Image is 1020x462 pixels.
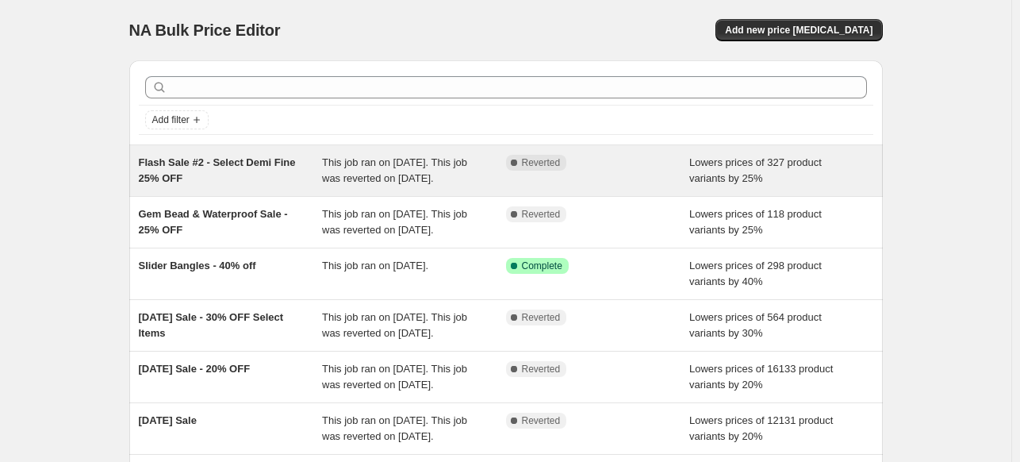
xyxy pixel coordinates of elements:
[139,260,256,271] span: Slider Bangles - 40% off
[139,363,251,375] span: [DATE] Sale - 20% OFF
[145,110,209,129] button: Add filter
[715,19,882,41] button: Add new price [MEDICAL_DATA]
[522,260,562,272] span: Complete
[725,24,872,37] span: Add new price [MEDICAL_DATA]
[689,363,833,391] span: Lowers prices of 16133 product variants by 20%
[689,156,822,184] span: Lowers prices of 327 product variants by 25%
[322,156,467,184] span: This job ran on [DATE]. This job was reverted on [DATE].
[522,414,561,427] span: Reverted
[139,311,284,339] span: [DATE] Sale - 30% OFF Select Items
[689,208,822,236] span: Lowers prices of 118 product variants by 25%
[522,156,561,169] span: Reverted
[322,208,467,236] span: This job ran on [DATE]. This job was reverted on [DATE].
[322,363,467,391] span: This job ran on [DATE]. This job was reverted on [DATE].
[152,114,190,126] span: Add filter
[322,260,428,271] span: This job ran on [DATE].
[139,156,296,184] span: Flash Sale #2 - Select Demi Fine 25% OFF
[139,208,288,236] span: Gem Bead & Waterproof Sale - 25% OFF
[522,363,561,375] span: Reverted
[129,21,281,39] span: NA Bulk Price Editor
[522,311,561,324] span: Reverted
[689,414,833,442] span: Lowers prices of 12131 product variants by 20%
[689,311,822,339] span: Lowers prices of 564 product variants by 30%
[689,260,822,287] span: Lowers prices of 298 product variants by 40%
[522,208,561,221] span: Reverted
[322,414,467,442] span: This job ran on [DATE]. This job was reverted on [DATE].
[139,414,197,426] span: [DATE] Sale
[322,311,467,339] span: This job ran on [DATE]. This job was reverted on [DATE].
